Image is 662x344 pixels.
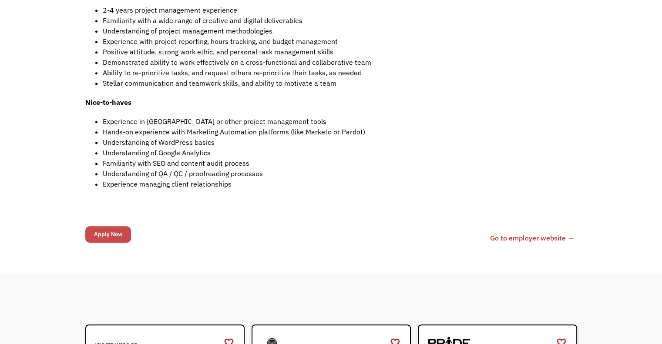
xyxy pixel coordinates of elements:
[103,37,338,46] span: Experience with project reporting, hours tracking, and budget management
[103,180,232,188] span: Experience managing client relationships
[103,16,302,25] span: Familiarity with a wide range of creative and digital deliverables
[103,58,371,67] span: Demonstrated ability to work effectively on a cross-functional and collaborative team
[103,6,237,14] span: 2-4 years project management experience
[85,224,131,245] form: Email Form
[103,27,272,35] span: Understanding of project management methodologies
[103,68,362,77] span: Ability to re-prioritize tasks, and request others re-prioritize their tasks, as needed
[103,148,211,157] span: Understanding of Google Analytics
[103,47,333,56] span: Positive attitude, strong work ethic, and personal task management skills
[85,226,131,243] input: Apply Now
[103,169,263,178] span: Understanding of QA / QC / proofreading processes
[490,233,575,243] a: Go to employer website →
[103,127,365,136] span: Hands-on experience with Marketing Automation platforms (like Marketo or Pardot)
[103,138,215,147] span: Understanding of WordPress basics
[85,98,131,107] strong: Nice-to-haves
[103,159,249,167] span: Familiarity with SEO and content audit process
[103,117,326,126] span: Experience in [GEOGRAPHIC_DATA] or other project management tools
[103,79,336,87] span: Stellar communication and teamwork skills, and ability to motivate a team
